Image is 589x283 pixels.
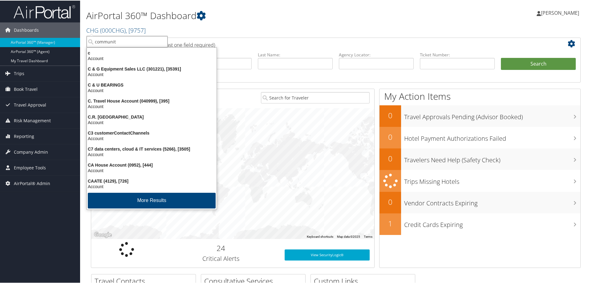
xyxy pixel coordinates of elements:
[14,144,48,159] span: Company Admin
[93,230,113,238] a: Open this area in Google Maps (opens a new window)
[14,128,34,144] span: Reporting
[404,217,580,228] h3: Credit Cards Expiring
[501,57,576,70] button: Search
[380,196,401,207] h2: 0
[126,26,146,34] span: , [ 9757 ]
[404,109,580,121] h3: Travel Approvals Pending (Advisor Booked)
[96,38,535,49] h2: Airtinerary Lookup
[420,51,495,57] label: Ticket Number:
[83,82,220,87] div: C & U BEARINGS
[307,234,333,238] button: Keyboard shortcuts
[14,81,38,96] span: Book Travel
[404,152,580,164] h3: Travelers Need Help (Safety Check)
[380,148,580,169] a: 0Travelers Need Help (Safety Check)
[86,26,146,34] a: CHG
[364,234,372,238] a: Terms (opens in new tab)
[404,195,580,207] h3: Vendor Contracts Expiring
[83,119,220,125] div: Account
[100,26,126,34] span: ( 000CHG )
[83,178,220,183] div: CAATE (4129), [726]
[541,9,579,16] span: [PERSON_NAME]
[83,130,220,135] div: C3 customerContactChannels
[380,213,580,234] a: 1Credit Cards Expiring
[83,114,220,119] div: C.R. [GEOGRAPHIC_DATA]
[167,254,275,262] h3: Critical Alerts
[88,192,216,208] button: More Results
[380,110,401,120] h2: 0
[380,191,580,213] a: 0Vendor Contracts Expiring
[83,71,220,77] div: Account
[83,55,220,61] div: Account
[83,66,220,71] div: C & G Equipment Sales LLC (301221), [35391]
[14,65,24,81] span: Trips
[83,167,220,173] div: Account
[380,169,580,191] a: Trips Missing Hotels
[261,91,370,103] input: Search for Traveler
[86,9,419,22] h1: AirPortal 360™ Dashboard
[83,162,220,167] div: CA House Account (0952), [444]
[83,50,220,55] div: c
[380,105,580,126] a: 0Travel Approvals Pending (Advisor Booked)
[14,112,51,128] span: Risk Management
[87,35,168,47] input: Search Accounts
[83,87,220,93] div: Account
[339,51,414,57] label: Agency Locator:
[14,175,50,191] span: AirPortal® Admin
[83,135,220,141] div: Account
[380,126,580,148] a: 0Hotel Payment Authorizations Failed
[14,22,39,37] span: Dashboards
[404,174,580,185] h3: Trips Missing Hotels
[380,153,401,163] h2: 0
[14,160,46,175] span: Employee Tools
[285,249,370,260] a: View SecurityLogic®
[93,230,113,238] img: Google
[83,103,220,109] div: Account
[380,131,401,142] h2: 0
[337,234,360,238] span: Map data ©2025
[83,98,220,103] div: C. Travel House Account (040999), [395]
[156,41,215,48] span: (at least one field required)
[167,242,275,253] h2: 24
[404,131,580,142] h3: Hotel Payment Authorizations Failed
[14,4,75,18] img: airportal-logo.png
[380,89,580,102] h1: My Action Items
[380,218,401,228] h2: 1
[14,97,46,112] span: Travel Approval
[83,151,220,157] div: Account
[83,146,220,151] div: C7 data centers, cloud & IT services (5266), [3505]
[83,183,220,189] div: Account
[258,51,333,57] label: Last Name:
[537,3,585,22] a: [PERSON_NAME]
